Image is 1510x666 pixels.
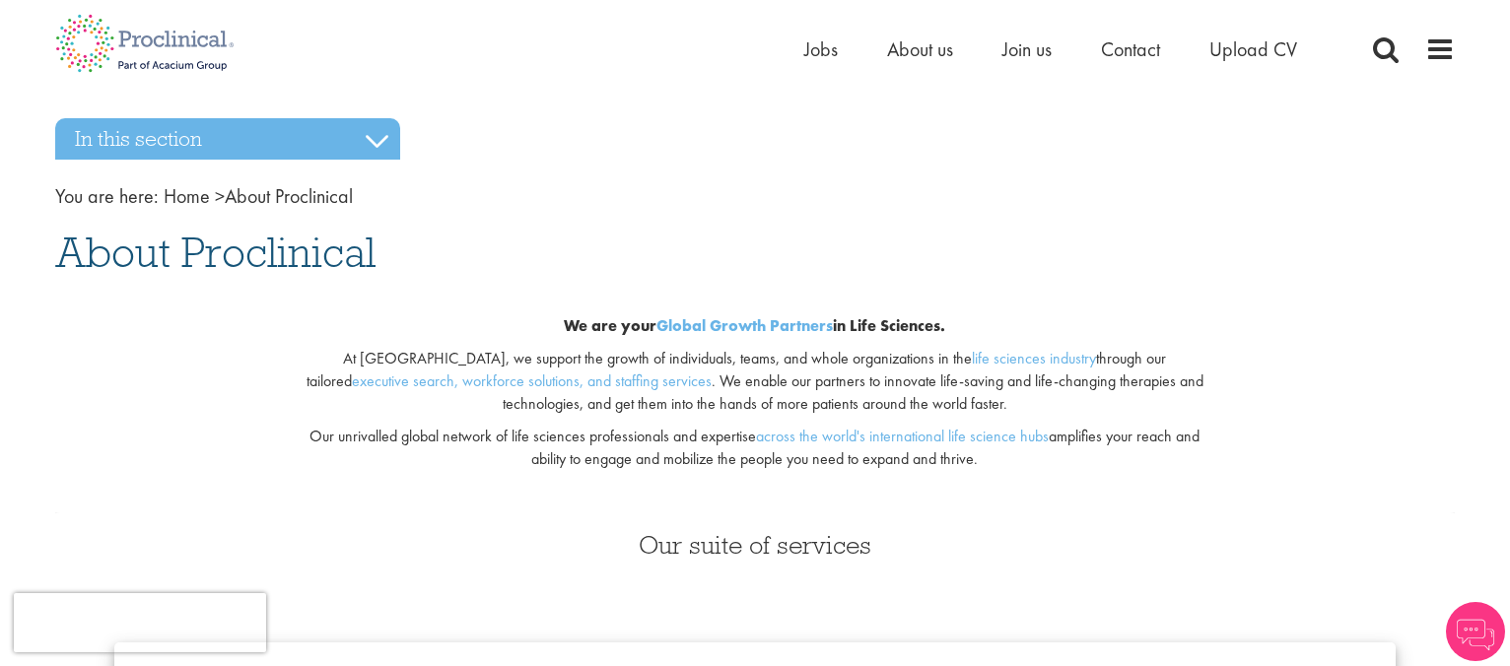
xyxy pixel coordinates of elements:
[215,183,225,209] span: >
[294,426,1217,471] p: Our unrivalled global network of life sciences professionals and expertise amplifies your reach a...
[352,370,712,391] a: executive search, workforce solutions, and staffing services
[887,36,953,62] a: About us
[55,118,400,160] h3: In this section
[1002,36,1052,62] a: Join us
[55,226,376,279] span: About Proclinical
[294,348,1217,416] p: At [GEOGRAPHIC_DATA], we support the growth of individuals, teams, and whole organizations in the...
[756,426,1049,446] a: across the world's international life science hubs
[972,348,1096,368] a: life sciences industry
[1209,36,1297,62] a: Upload CV
[1446,602,1505,661] img: Chatbot
[164,183,210,209] a: breadcrumb link to Home
[656,315,833,336] a: Global Growth Partners
[55,532,1455,558] h3: Our suite of services
[164,183,353,209] span: About Proclinical
[1101,36,1160,62] a: Contact
[564,315,945,336] b: We are your in Life Sciences.
[55,183,159,209] span: You are here:
[14,593,266,652] iframe: reCAPTCHA
[804,36,838,62] a: Jobs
